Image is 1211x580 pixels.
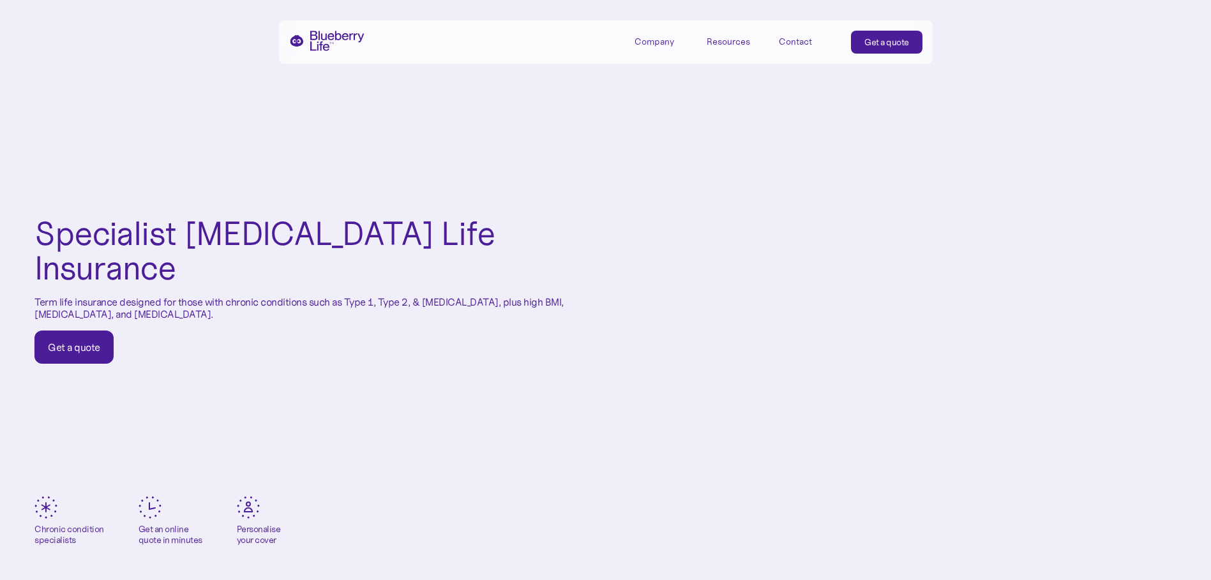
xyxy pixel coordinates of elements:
[139,524,202,546] div: Get an online quote in minutes
[707,36,750,47] div: Resources
[289,31,365,51] a: home
[34,216,571,286] h1: Specialist [MEDICAL_DATA] Life Insurance
[864,36,909,48] div: Get a quote
[34,296,571,320] p: Term life insurance designed for those with chronic conditions such as Type 1, Type 2, & [MEDICAL...
[34,331,114,364] a: Get a quote
[48,341,100,353] div: Get a quote
[707,31,764,52] div: Resources
[779,36,812,47] div: Contact
[851,31,922,54] a: Get a quote
[237,524,281,546] div: Personalise your cover
[779,31,836,52] a: Contact
[34,524,104,546] div: Chronic condition specialists
[635,31,692,52] div: Company
[635,36,674,47] div: Company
